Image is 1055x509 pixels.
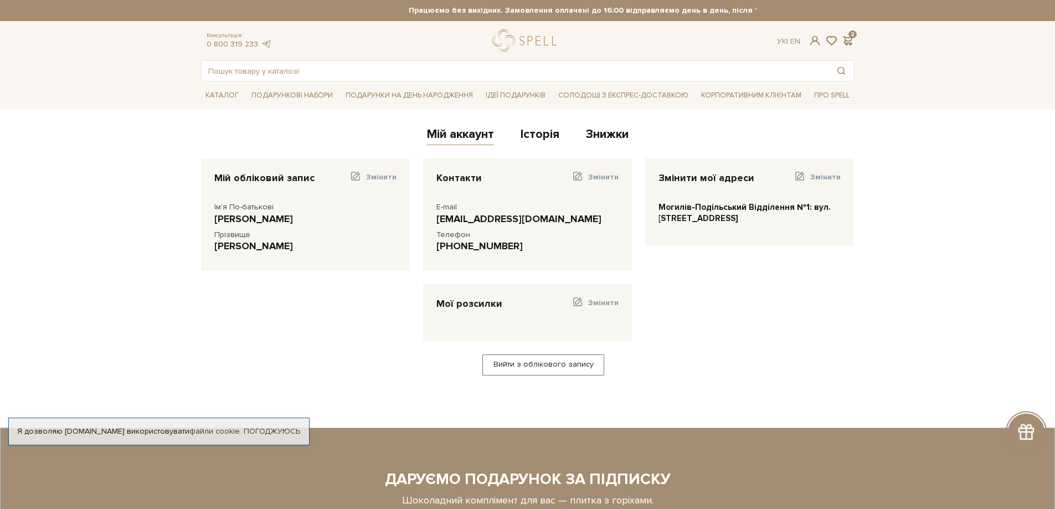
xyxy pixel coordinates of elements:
div: Ук [777,37,800,47]
div: Мій обліковий запис [214,172,315,184]
span: Телефон [436,230,470,239]
a: logo [492,29,562,52]
div: [PHONE_NUMBER] [436,240,619,253]
span: Ідеї подарунків [481,87,550,104]
div: Могилів-Подільський Відділення №1: вул. [STREET_ADDRESS] [658,202,841,224]
span: Каталог [201,87,243,104]
input: Пошук товару у каталозі [202,61,828,81]
div: Мої розсилки [436,297,502,310]
span: Прізвище [214,230,250,239]
a: Знижки [586,127,629,145]
a: Вийти з облікового запису [482,354,604,376]
a: telegram [261,39,272,49]
span: Змінити [588,298,619,307]
a: Історія [521,127,559,145]
a: 0 800 319 233 [207,39,258,49]
a: Змінити [349,172,396,189]
span: E-mail [436,202,457,212]
a: Мій аккаунт [427,127,494,145]
a: En [790,37,800,46]
a: Змінити [572,297,619,315]
div: [EMAIL_ADDRESS][DOMAIN_NAME] [436,213,619,225]
div: Контакти [436,172,482,184]
span: Подарунки на День народження [341,87,477,104]
strong: Працюємо без вихідних. Замовлення оплачені до 16:00 відправляємо день в день, після 16:00 - насту... [299,6,953,16]
div: [PERSON_NAME] [214,240,397,253]
a: Змінити [794,172,841,189]
a: Погоджуюсь [244,426,300,436]
a: Корпоративним клієнтам [697,86,806,105]
span: Змінити [810,172,841,182]
span: Про Spell [810,87,854,104]
button: Пошук товару у каталозі [828,61,854,81]
span: Змінити [588,172,619,182]
span: Подарункові набори [247,87,337,104]
a: Змінити [572,172,619,189]
div: Змінити мої адреси [658,172,754,184]
span: Ім'я По-батькові [214,202,274,212]
span: Консультація: [207,32,272,39]
a: Солодощі з експрес-доставкою [554,86,693,105]
span: | [786,37,788,46]
a: файли cookie [189,426,240,436]
div: Я дозволяю [DOMAIN_NAME] використовувати [9,426,309,436]
div: [PERSON_NAME] [214,213,397,225]
span: Змінити [366,172,397,182]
